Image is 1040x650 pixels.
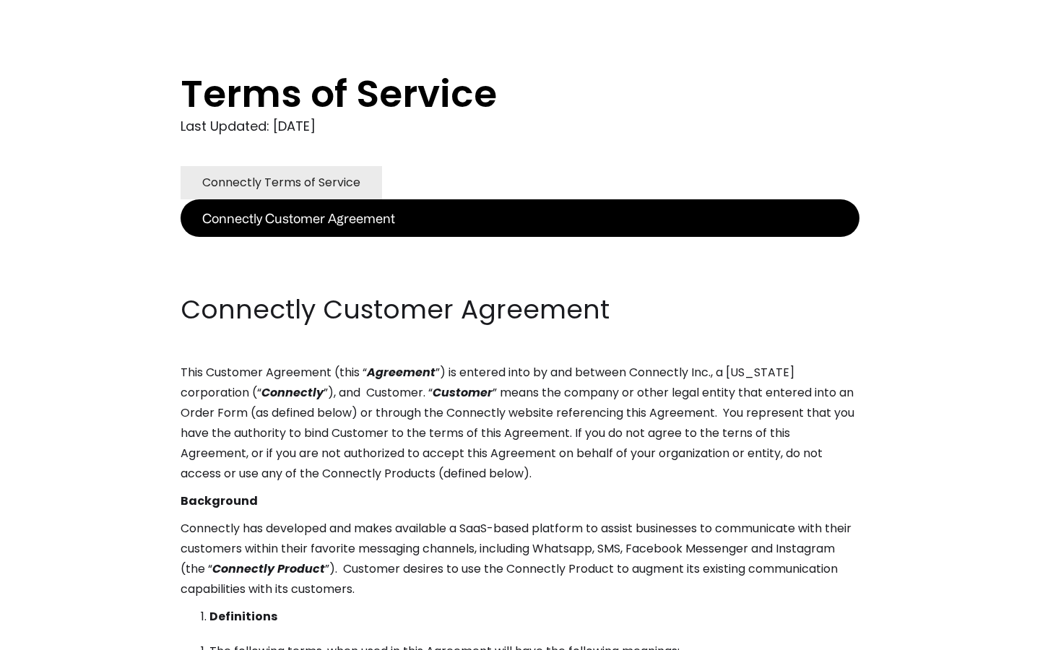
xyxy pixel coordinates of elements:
[202,208,395,228] div: Connectly Customer Agreement
[29,625,87,645] ul: Language list
[209,608,277,625] strong: Definitions
[181,519,859,599] p: Connectly has developed and makes available a SaaS-based platform to assist businesses to communi...
[181,264,859,285] p: ‍
[181,72,802,116] h1: Terms of Service
[261,384,324,401] em: Connectly
[433,384,493,401] em: Customer
[181,493,258,509] strong: Background
[212,560,325,577] em: Connectly Product
[181,292,859,328] h2: Connectly Customer Agreement
[202,173,360,193] div: Connectly Terms of Service
[14,623,87,645] aside: Language selected: English
[367,364,435,381] em: Agreement
[181,116,859,137] div: Last Updated: [DATE]
[181,237,859,257] p: ‍
[181,363,859,484] p: This Customer Agreement (this “ ”) is entered into by and between Connectly Inc., a [US_STATE] co...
